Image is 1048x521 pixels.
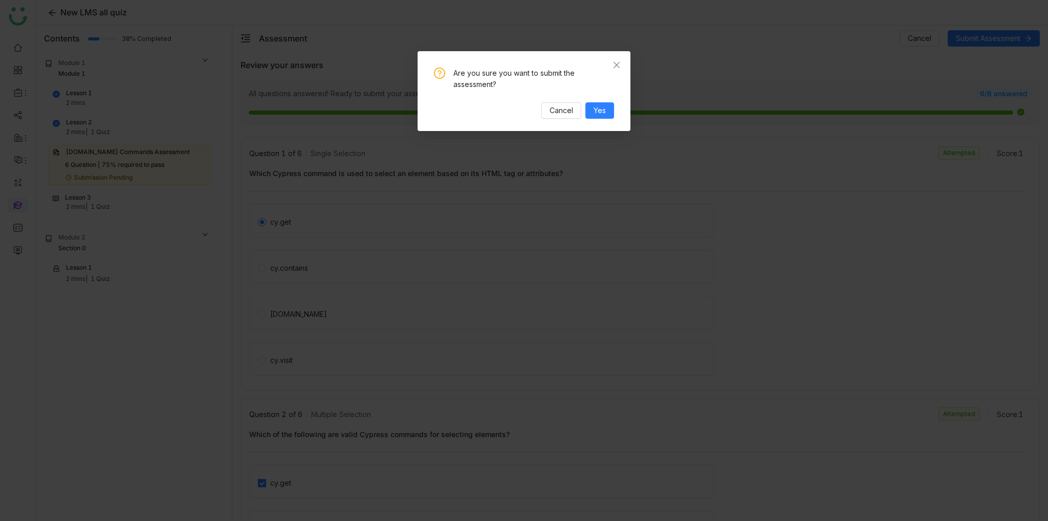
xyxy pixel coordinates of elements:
div: Are you sure you want to submit the assessment? [453,68,614,90]
span: Yes [594,105,606,116]
button: Yes [585,102,614,119]
button: Cancel [541,102,581,119]
button: Close [603,51,630,79]
span: Cancel [550,105,573,116]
